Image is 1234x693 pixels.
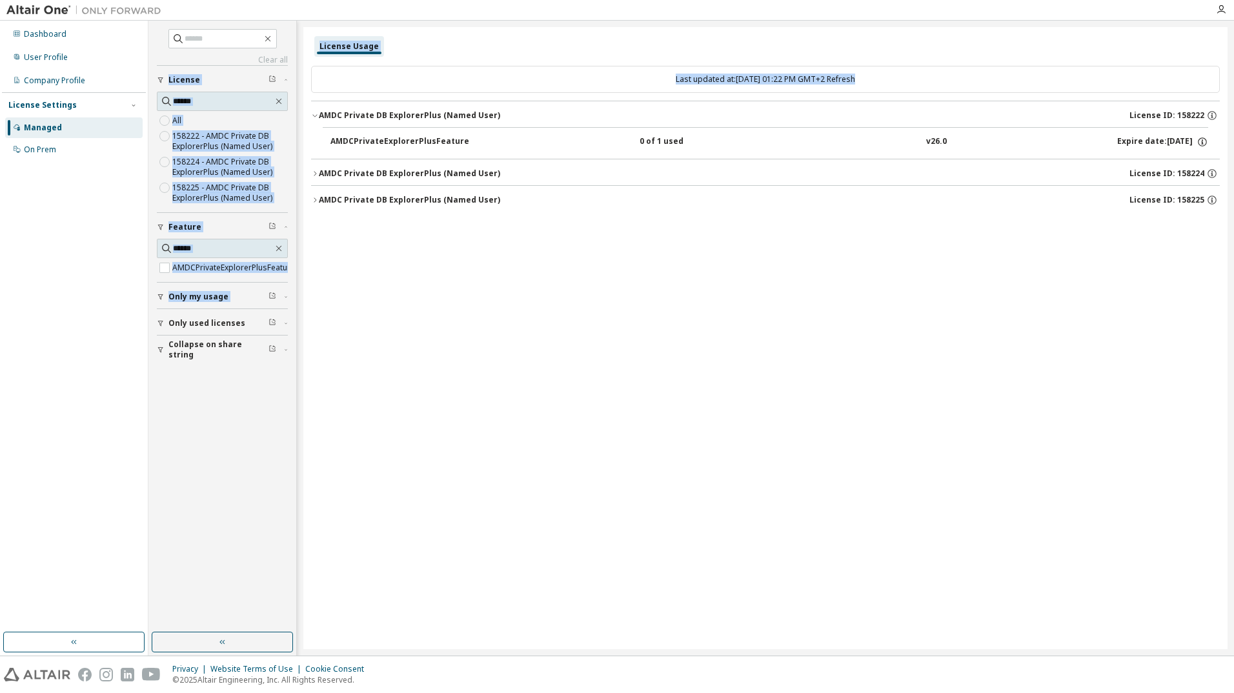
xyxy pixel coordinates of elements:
[1129,195,1204,205] span: License ID: 158225
[172,154,288,180] label: 158224 - AMDC Private DB ExplorerPlus (Named User)
[157,55,288,65] a: Clear all
[4,668,70,681] img: altair_logo.svg
[319,110,500,121] div: AMDC Private DB ExplorerPlus (Named User)
[157,66,288,94] button: License
[926,136,947,148] div: v26.0
[168,339,268,360] span: Collapse on share string
[157,213,288,241] button: Feature
[330,128,1208,156] button: AMDCPrivateExplorerPlusFeature0 of 1 usedv26.0Expire date:[DATE]
[172,664,210,674] div: Privacy
[168,318,245,328] span: Only used licenses
[168,292,228,302] span: Only my usage
[99,668,113,681] img: instagram.svg
[640,136,756,148] div: 0 of 1 used
[8,100,77,110] div: License Settings
[319,168,500,179] div: AMDC Private DB ExplorerPlus (Named User)
[24,29,66,39] div: Dashboard
[311,66,1220,93] div: Last updated at: [DATE] 01:22 PM GMT+2
[157,309,288,337] button: Only used licenses
[268,222,276,232] span: Clear filter
[157,336,288,364] button: Collapse on share string
[319,41,379,52] div: License Usage
[142,668,161,681] img: youtube.svg
[1129,110,1204,121] span: License ID: 158222
[172,260,298,276] label: AMDCPrivateExplorerPlusFeature
[210,664,305,674] div: Website Terms of Use
[311,159,1220,188] button: AMDC Private DB ExplorerPlus (Named User)License ID: 158224
[172,113,184,128] label: All
[319,195,500,205] div: AMDC Private DB ExplorerPlus (Named User)
[268,292,276,302] span: Clear filter
[24,145,56,155] div: On Prem
[24,75,85,86] div: Company Profile
[311,101,1220,130] button: AMDC Private DB ExplorerPlus (Named User)License ID: 158222
[311,186,1220,214] button: AMDC Private DB ExplorerPlus (Named User)License ID: 158225
[24,52,68,63] div: User Profile
[268,75,276,85] span: Clear filter
[330,136,469,148] div: AMDCPrivateExplorerPlusFeature
[6,4,168,17] img: Altair One
[172,128,288,154] label: 158222 - AMDC Private DB ExplorerPlus (Named User)
[121,668,134,681] img: linkedin.svg
[78,668,92,681] img: facebook.svg
[157,283,288,311] button: Only my usage
[168,75,200,85] span: License
[268,345,276,355] span: Clear filter
[1129,168,1204,179] span: License ID: 158224
[24,123,62,133] div: Managed
[268,318,276,328] span: Clear filter
[172,180,288,206] label: 158225 - AMDC Private DB ExplorerPlus (Named User)
[168,222,201,232] span: Feature
[827,74,855,85] a: Refresh
[1117,136,1208,148] div: Expire date: [DATE]
[172,674,372,685] p: © 2025 Altair Engineering, Inc. All Rights Reserved.
[305,664,372,674] div: Cookie Consent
